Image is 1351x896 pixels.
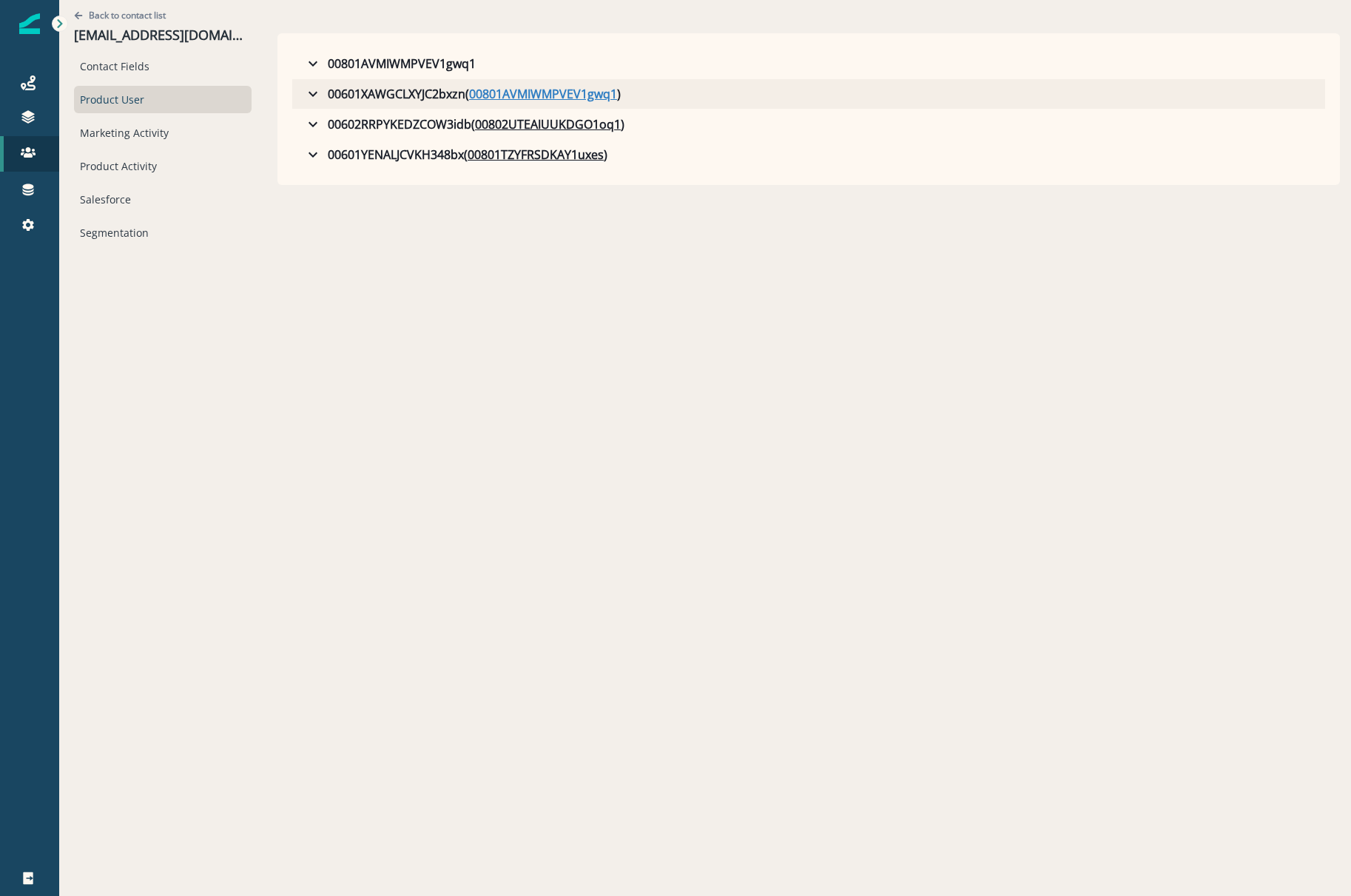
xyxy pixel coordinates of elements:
u: 00801AVMIWMPVEV1gwq1 [469,85,617,103]
button: 00602RRPYKEDZCOW3idb(00802UTEAIUUKDGO1oq1) [292,110,1325,139]
button: 00601XAWGCLXYJC2bxzn(00801AVMIWMPVEV1gwq1) [292,79,1325,109]
div: 00601XAWGCLXYJC2bxzn [304,85,621,103]
u: 00801TZYFRSDKAY1uxes [468,146,604,164]
p: ( [465,85,469,103]
button: 00601YENALJCVKH348bx(00801TZYFRSDKAY1uxes) [292,140,1325,169]
div: Contact Fields [74,53,252,80]
button: 00801AVMIWMPVEV1gwq1 [292,49,1325,78]
p: ( [464,146,468,164]
img: Inflection [19,13,40,34]
p: ) [604,146,607,164]
div: Salesforce [74,186,252,213]
div: Product User [74,86,252,113]
div: 00601YENALJCVKH348bx [304,146,607,164]
div: Product Activity [74,152,252,180]
div: 00602RRPYKEDZCOW3idb [304,115,624,133]
p: [EMAIL_ADDRESS][DOMAIN_NAME] [74,27,252,44]
div: 00801AVMIWMPVEV1gwq1 [304,55,476,73]
p: ( [471,115,475,133]
div: Marketing Activity [74,119,252,146]
p: ) [621,115,624,133]
u: 00802UTEAIUUKDGO1oq1 [475,115,621,133]
div: Segmentation [74,219,252,246]
p: ) [617,85,621,103]
button: Go back [74,9,166,21]
p: Back to contact list [89,9,166,21]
